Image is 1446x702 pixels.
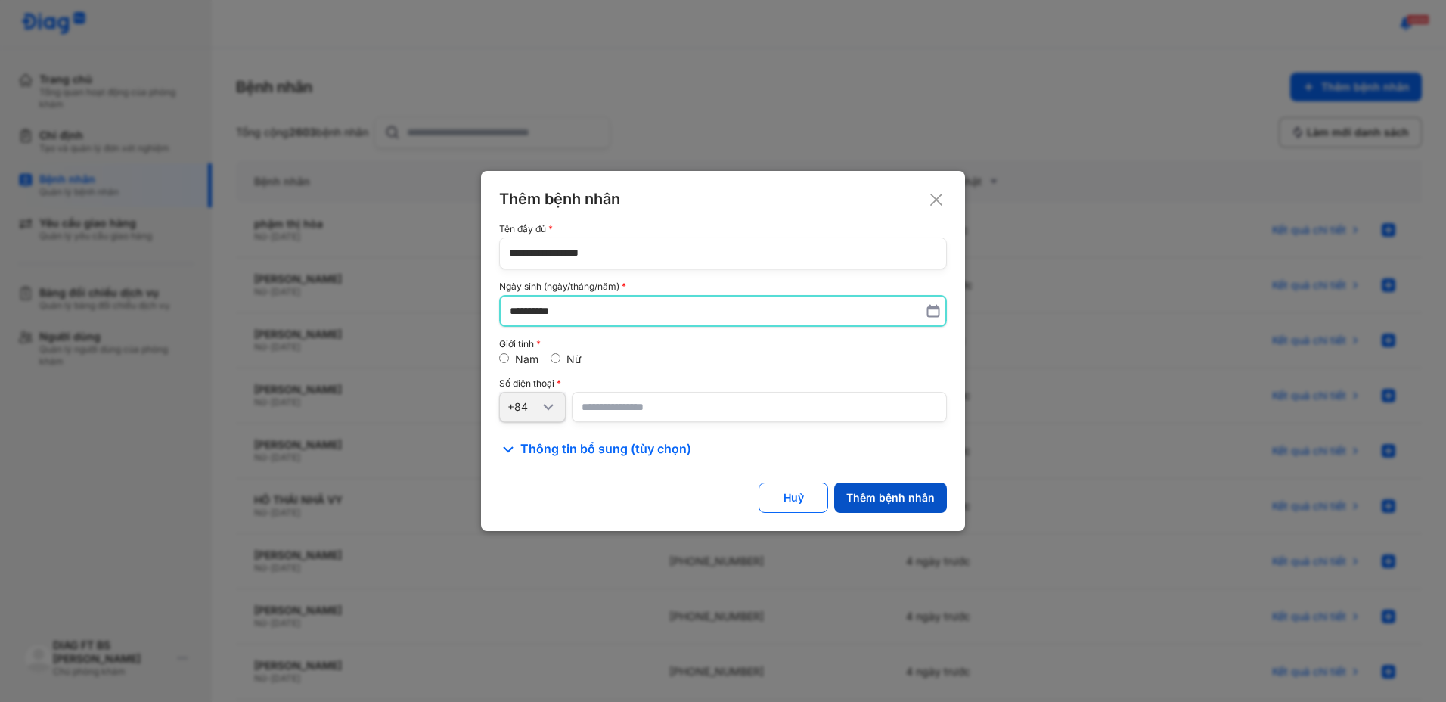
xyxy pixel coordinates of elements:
[507,400,539,414] div: +84
[566,353,582,365] label: Nữ
[520,440,691,458] span: Thông tin bổ sung (tùy chọn)
[499,339,947,349] div: Giới tính
[499,224,947,235] div: Tên đầy đủ
[759,483,828,513] button: Huỷ
[834,483,947,513] button: Thêm bệnh nhân
[499,281,947,292] div: Ngày sinh (ngày/tháng/năm)
[499,378,947,389] div: Số điện thoại
[515,353,538,365] label: Nam
[846,491,935,505] div: Thêm bệnh nhân
[499,189,947,209] div: Thêm bệnh nhân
